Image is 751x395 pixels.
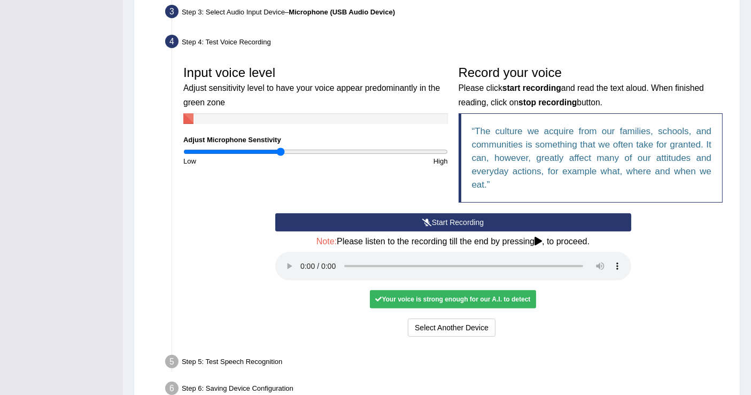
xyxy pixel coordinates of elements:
div: Step 5: Test Speech Recognition [160,352,735,375]
div: Your voice is strong enough for our A.I. to detect [370,290,536,308]
b: start recording [502,83,561,92]
div: Low [178,156,315,166]
span: – [285,8,395,16]
small: Please click and read the text aloud. When finished reading, click on button. [459,83,704,106]
div: Step 4: Test Voice Recording [160,32,735,55]
button: Start Recording [275,213,631,231]
h3: Record your voice [459,66,723,108]
div: High [315,156,453,166]
b: Microphone (USB Audio Device) [289,8,395,16]
h3: Input voice level [183,66,448,108]
small: Adjust sensitivity level to have your voice appear predominantly in the green zone [183,83,440,106]
label: Adjust Microphone Senstivity [183,135,281,145]
span: Note: [316,237,337,246]
button: Select Another Device [408,319,495,337]
div: Step 3: Select Audio Input Device [160,2,735,25]
q: The culture we acquire from our families, schools, and communities is something that we often tak... [472,126,712,190]
b: stop recording [518,98,577,107]
h4: Please listen to the recording till the end by pressing , to proceed. [275,237,631,246]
